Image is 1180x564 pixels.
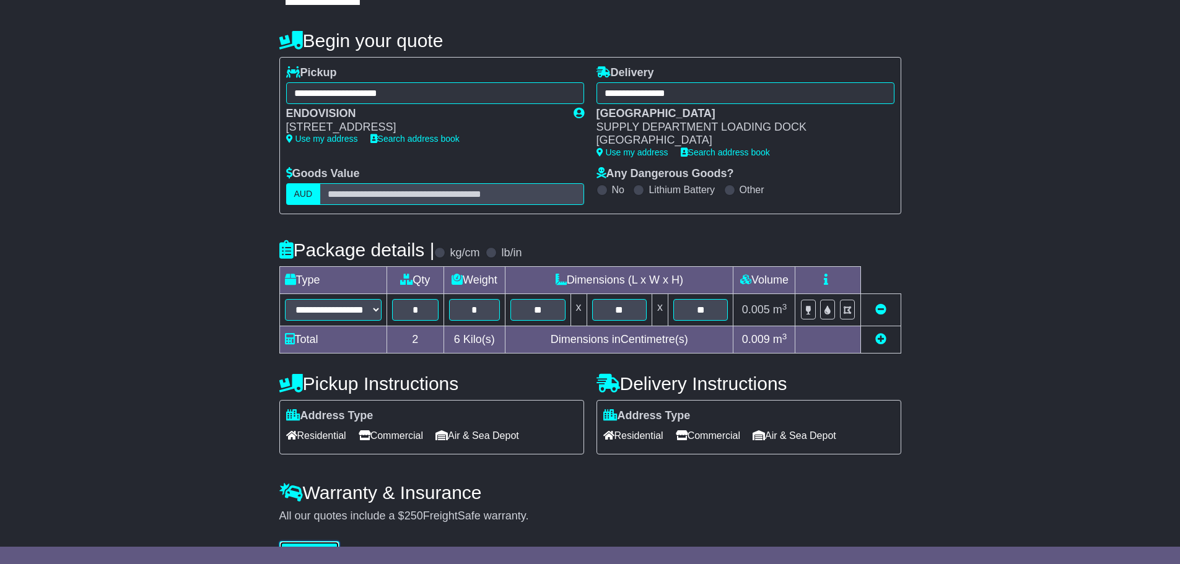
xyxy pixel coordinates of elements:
[279,482,901,503] h4: Warranty & Insurance
[286,134,358,144] a: Use my address
[597,107,882,121] div: [GEOGRAPHIC_DATA]
[279,30,901,51] h4: Begin your quote
[875,333,886,345] a: Add new item
[753,426,836,445] span: Air & Sea Depot
[773,303,787,316] span: m
[387,267,444,294] td: Qty
[597,167,734,181] label: Any Dangerous Goods?
[603,426,663,445] span: Residential
[450,246,479,260] label: kg/cm
[733,267,795,294] td: Volume
[454,333,460,345] span: 6
[279,267,387,294] td: Type
[603,409,691,423] label: Address Type
[444,326,505,354] td: Kilo(s)
[597,134,882,147] div: [GEOGRAPHIC_DATA]
[597,147,668,157] a: Use my address
[286,66,337,80] label: Pickup
[875,303,886,316] a: Remove this item
[773,333,787,345] span: m
[444,267,505,294] td: Weight
[279,510,901,523] div: All our quotes include a $ FreightSafe warranty.
[740,184,764,196] label: Other
[501,246,522,260] label: lb/in
[597,66,654,80] label: Delivery
[782,332,787,341] sup: 3
[652,294,668,326] td: x
[286,167,360,181] label: Goods Value
[742,303,770,316] span: 0.005
[370,134,460,144] a: Search address book
[279,373,584,394] h4: Pickup Instructions
[387,326,444,354] td: 2
[649,184,715,196] label: Lithium Battery
[505,326,733,354] td: Dimensions in Centimetre(s)
[286,183,321,205] label: AUD
[404,510,423,522] span: 250
[279,541,340,563] button: Get Quotes
[286,107,561,121] div: ENDOVISION
[286,426,346,445] span: Residential
[681,147,770,157] a: Search address book
[742,333,770,345] span: 0.009
[612,184,624,196] label: No
[676,426,740,445] span: Commercial
[279,326,387,354] td: Total
[435,426,519,445] span: Air & Sea Depot
[286,409,374,423] label: Address Type
[597,373,901,394] h4: Delivery Instructions
[279,240,435,260] h4: Package details |
[505,267,733,294] td: Dimensions (L x W x H)
[570,294,587,326] td: x
[286,121,561,134] div: [STREET_ADDRESS]
[359,426,423,445] span: Commercial
[782,302,787,311] sup: 3
[597,121,882,134] div: SUPPLY DEPARTMENT LOADING DOCK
